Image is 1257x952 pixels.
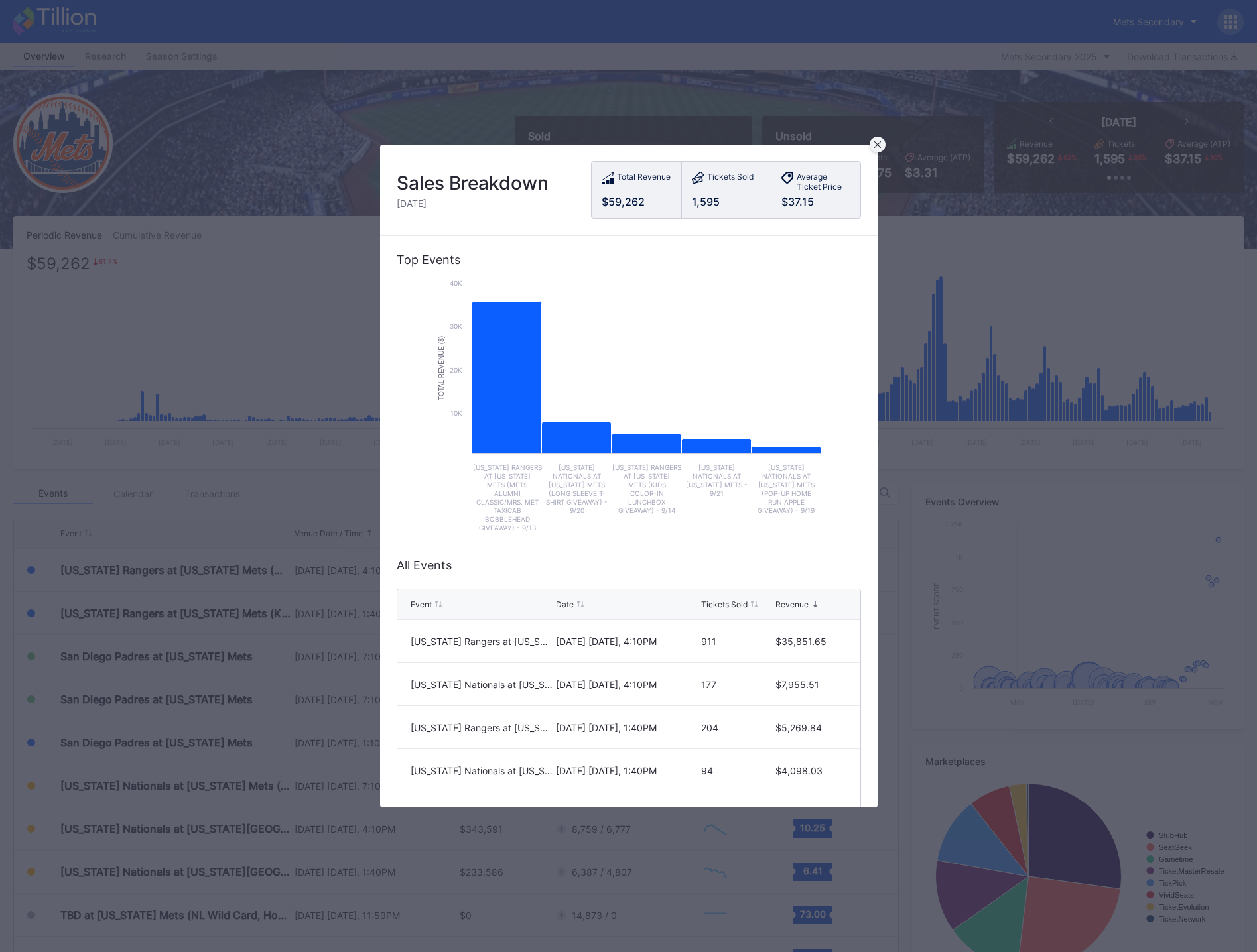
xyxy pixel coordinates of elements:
div: 1,595 [692,195,761,208]
div: [DATE] [DATE], 1:40PM [556,722,698,733]
div: $4,098.03 [775,765,846,776]
div: 177 [701,679,772,690]
text: [US_STATE] Rangers at [US_STATE] Mets (Kids Color-In Lunchbox Giveaway) - 9/14 [612,463,681,514]
div: [US_STATE] Rangers at [US_STATE] Mets (Mets Alumni Classic/Mrs. Met Taxicab [GEOGRAPHIC_DATA] Giv... [411,636,553,647]
text: [US_STATE] Nationals at [US_STATE] Mets (Pop-Up Home Run Apple Giveaway) - 9/19 [758,463,815,514]
div: $7,955.51 [775,679,846,690]
div: $37.15 [781,195,850,208]
div: Sales Breakdown [397,172,549,194]
div: Average Ticket Price [797,172,850,192]
div: [US_STATE] Rangers at [US_STATE] Mets (Kids Color-In Lunchbox Giveaway) [411,722,553,733]
div: Tickets Sold [701,599,748,609]
div: [DATE] [DATE], 4:10PM [556,636,698,647]
text: Total Revenue ($) [438,336,445,400]
div: $5,269.84 [775,722,846,733]
text: 20k [450,366,462,374]
div: [DATE] [DATE], 4:10PM [556,679,698,690]
div: [DATE] [DATE], 1:40PM [556,765,698,776]
svg: Chart title [430,276,828,542]
div: 911 [701,636,772,647]
div: 204 [701,722,772,733]
text: 30k [450,322,462,330]
text: 40k [450,279,462,287]
div: Revenue [775,599,809,609]
div: Tickets Sold [707,172,754,186]
text: 10k [450,409,462,417]
div: [US_STATE] Nationals at [US_STATE][GEOGRAPHIC_DATA] (Long Sleeve T-Shirt Giveaway) [411,679,553,690]
text: [US_STATE] Rangers at [US_STATE] Mets (Mets Alumni Classic/Mrs. Met Taxicab Bobblehead Giveaway) ... [472,463,541,532]
div: Total Revenue [617,172,671,186]
div: [DATE] [397,198,549,209]
div: [US_STATE] Nationals at [US_STATE][GEOGRAPHIC_DATA] [411,765,553,776]
div: All Events [397,558,861,572]
text: [US_STATE] Nationals at [US_STATE] Mets (Long Sleeve T- Shirt Giveaway) - 9/20 [546,463,608,514]
div: Event [411,599,432,609]
div: Date [556,599,574,609]
text: [US_STATE] Nationals at [US_STATE] Mets - 9/21 [685,463,747,497]
div: $59,262 [602,195,671,208]
div: Top Events [397,253,861,267]
div: $35,851.65 [775,636,846,647]
div: 94 [701,765,772,776]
